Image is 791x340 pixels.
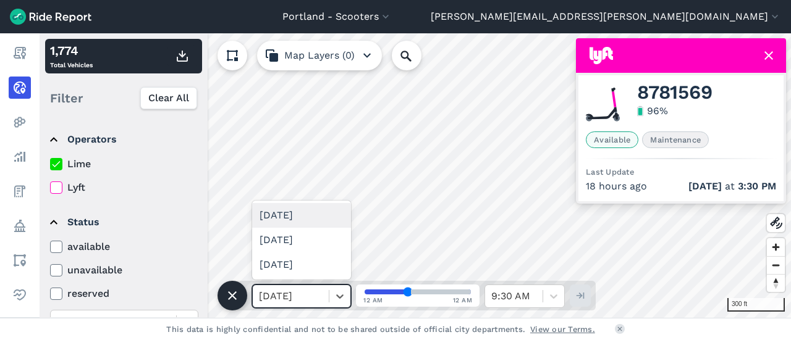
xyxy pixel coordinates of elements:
[50,41,93,60] div: 1,774
[50,122,197,157] summary: Operators
[9,215,31,237] a: Policy
[40,33,791,318] canvas: Map
[590,47,613,64] img: Lyft
[586,179,776,194] div: 18 hours ago
[647,104,668,118] div: 96 %
[688,180,722,192] span: [DATE]
[738,180,776,192] span: 3:30 PM
[10,9,91,25] img: Ride Report
[9,146,31,168] a: Analyze
[140,87,197,109] button: Clear All
[586,167,634,176] span: Last Update
[9,249,31,272] a: Areas
[642,131,709,148] span: Maintenance
[50,157,198,172] label: Lime
[50,205,197,239] summary: Status
[530,323,595,335] a: View our Terms.
[9,180,31,202] a: Fees
[363,296,383,305] span: 12 AM
[45,79,202,117] div: Filter
[50,286,198,301] label: reserved
[431,9,781,24] button: [PERSON_NAME][EMAIL_ADDRESS][PERSON_NAME][DOMAIN_NAME]
[252,228,351,252] div: [DATE]
[586,131,638,148] span: Available
[50,239,198,254] label: available
[727,298,785,312] div: 300 ft
[9,111,31,133] a: Heatmaps
[9,77,31,99] a: Realtime
[767,256,785,274] button: Zoom out
[252,252,351,277] div: [DATE]
[767,238,785,256] button: Zoom in
[252,203,351,228] div: [DATE]
[282,9,392,24] button: Portland - Scooters
[9,284,31,306] a: Health
[392,41,441,70] input: Search Location or Vehicles
[148,91,189,106] span: Clear All
[9,42,31,64] a: Report
[50,263,198,278] label: unavailable
[767,274,785,292] button: Reset bearing to north
[637,85,712,100] span: 8781569
[50,180,198,195] label: Lyft
[257,41,382,70] button: Map Layers (0)
[453,296,473,305] span: 12 AM
[586,88,620,122] img: Lyft scooter
[688,179,776,194] span: at
[50,41,93,71] div: Total Vehicles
